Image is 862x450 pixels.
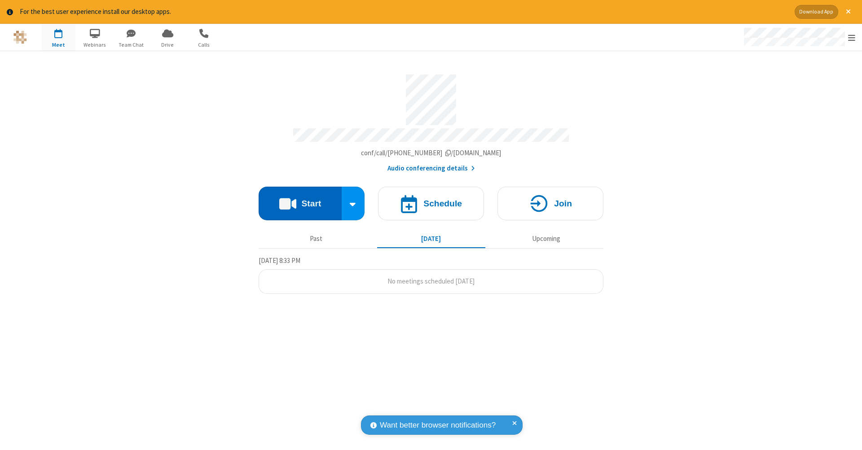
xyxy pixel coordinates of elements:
div: Start conference options [342,187,365,220]
div: Open menu [735,24,862,51]
h4: Start [301,199,321,208]
button: Upcoming [492,231,600,248]
span: [DATE] 8:33 PM [259,256,300,265]
span: Team Chat [114,41,148,49]
span: Copy my meeting room link [361,149,501,157]
img: QA Selenium DO NOT DELETE OR CHANGE [13,31,27,44]
h4: Schedule [423,199,462,208]
span: Webinars [78,41,112,49]
button: Copy my meeting room linkCopy my meeting room link [361,148,501,158]
button: Past [262,231,370,248]
button: Join [497,187,603,220]
span: Want better browser notifications? [380,419,496,431]
section: Account details [259,68,603,173]
button: Download App [795,5,838,19]
button: Schedule [378,187,484,220]
span: No meetings scheduled [DATE] [387,277,475,285]
button: Logo [3,24,37,51]
button: Audio conferencing details [387,163,475,174]
div: For the best user experience install our desktop apps. [20,7,788,17]
span: Meet [42,41,75,49]
button: Start [259,187,342,220]
button: Close alert [841,5,855,19]
span: Drive [151,41,185,49]
span: Calls [187,41,221,49]
section: Today's Meetings [259,255,603,294]
button: [DATE] [377,231,485,248]
h4: Join [554,199,572,208]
